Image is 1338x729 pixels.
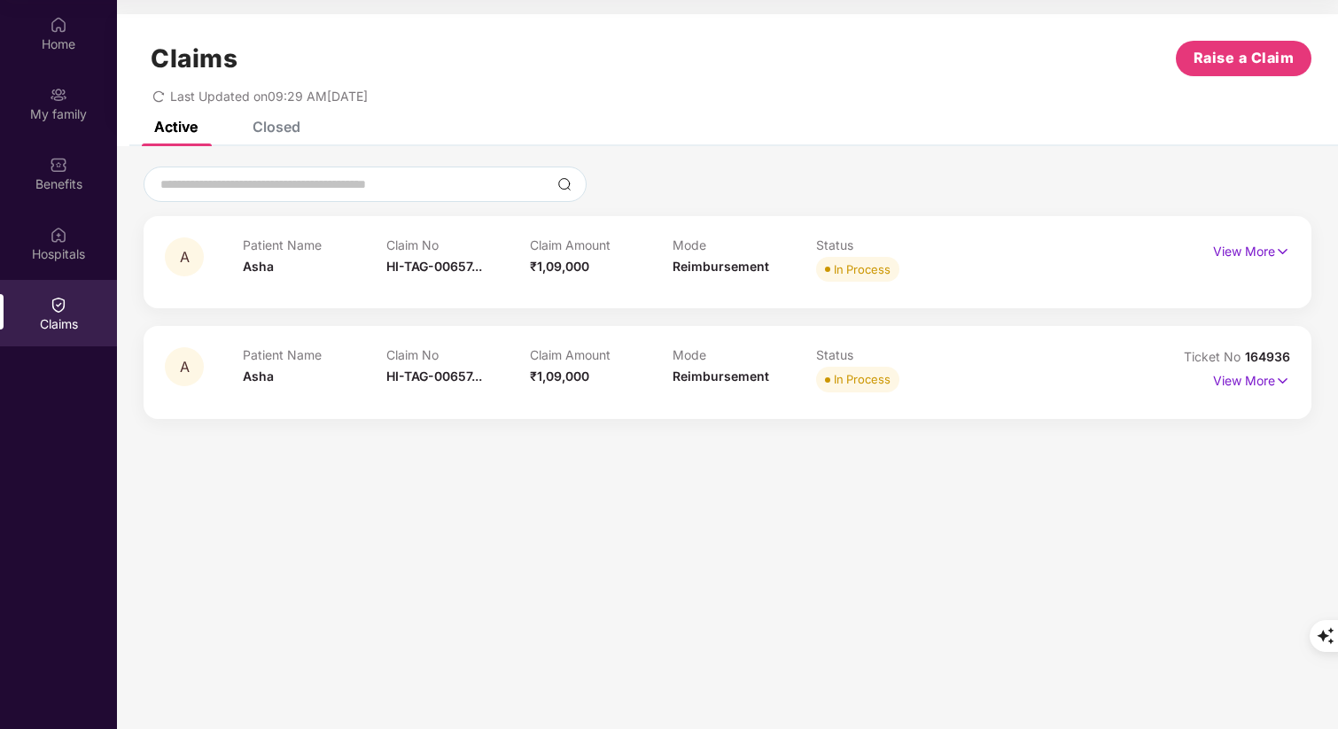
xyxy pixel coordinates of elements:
div: Active [154,118,198,136]
span: Reimbursement [673,259,769,274]
span: HI-TAG-00657... [386,368,482,384]
img: svg+xml;base64,PHN2ZyBpZD0iQ2xhaW0iIHhtbG5zPSJodHRwOi8vd3d3LnczLm9yZy8yMDAwL3N2ZyIgd2lkdGg9IjIwIi... [50,296,67,314]
div: In Process [834,260,891,278]
img: svg+xml;base64,PHN2ZyB4bWxucz0iaHR0cDovL3d3dy53My5vcmcvMjAwMC9zdmciIHdpZHRoPSIxNyIgaGVpZ2h0PSIxNy... [1275,242,1290,261]
p: Patient Name [243,237,386,252]
span: A [180,250,190,265]
img: svg+xml;base64,PHN2ZyB3aWR0aD0iMjAiIGhlaWdodD0iMjAiIHZpZXdCb3g9IjAgMCAyMCAyMCIgZmlsbD0ibm9uZSIgeG... [50,86,67,104]
div: Closed [253,118,300,136]
span: ₹1,09,000 [530,368,589,384]
p: Patient Name [243,347,386,362]
p: Status [816,347,960,362]
p: Claim Amount [530,237,673,252]
span: Asha [243,368,274,384]
span: HI-TAG-00657... [386,259,482,274]
p: Status [816,237,960,252]
p: View More [1213,367,1290,391]
span: redo [152,89,165,104]
span: Raise a Claim [1194,47,1295,69]
span: Asha [243,259,274,274]
span: A [180,360,190,375]
p: Mode [673,347,816,362]
p: Mode [673,237,816,252]
button: Raise a Claim [1176,41,1311,76]
p: View More [1213,237,1290,261]
p: Claim No [386,347,530,362]
img: svg+xml;base64,PHN2ZyBpZD0iSG9tZSIgeG1sbnM9Imh0dHA6Ly93d3cudzMub3JnLzIwMDAvc3ZnIiB3aWR0aD0iMjAiIG... [50,16,67,34]
span: Reimbursement [673,368,769,384]
div: In Process [834,370,891,388]
img: svg+xml;base64,PHN2ZyB4bWxucz0iaHR0cDovL3d3dy53My5vcmcvMjAwMC9zdmciIHdpZHRoPSIxNyIgaGVpZ2h0PSIxNy... [1275,371,1290,391]
span: Last Updated on 09:29 AM[DATE] [170,89,368,104]
p: Claim No [386,237,530,252]
span: ₹1,09,000 [530,259,589,274]
img: svg+xml;base64,PHN2ZyBpZD0iSG9zcGl0YWxzIiB4bWxucz0iaHR0cDovL3d3dy53My5vcmcvMjAwMC9zdmciIHdpZHRoPS... [50,226,67,244]
span: 164936 [1245,349,1290,364]
p: Claim Amount [530,347,673,362]
span: Ticket No [1184,349,1245,364]
img: svg+xml;base64,PHN2ZyBpZD0iU2VhcmNoLTMyeDMyIiB4bWxucz0iaHR0cDovL3d3dy53My5vcmcvMjAwMC9zdmciIHdpZH... [557,177,572,191]
h1: Claims [151,43,237,74]
img: svg+xml;base64,PHN2ZyBpZD0iQmVuZWZpdHMiIHhtbG5zPSJodHRwOi8vd3d3LnczLm9yZy8yMDAwL3N2ZyIgd2lkdGg9Ij... [50,156,67,174]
